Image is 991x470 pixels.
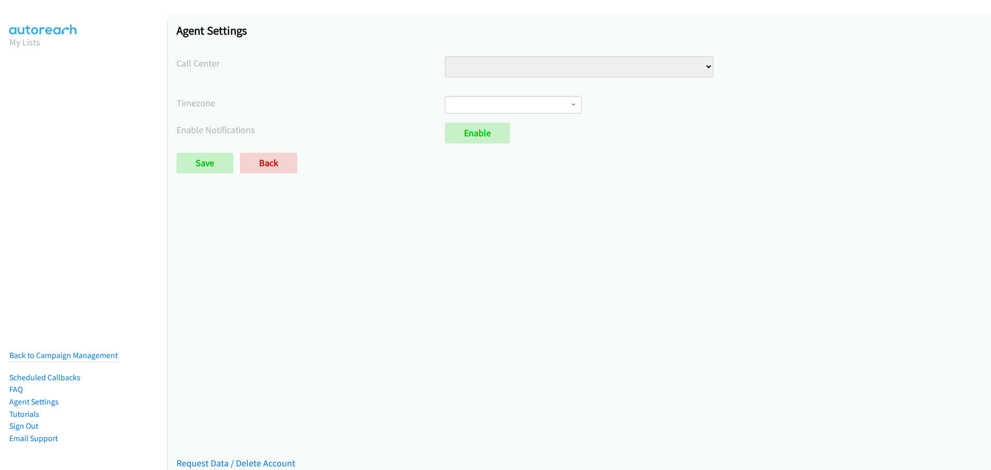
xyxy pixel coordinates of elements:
[9,409,39,419] a: Tutorials
[9,384,23,394] a: FAQ
[9,433,58,443] a: Email Support
[9,372,81,382] a: Scheduled Callbacks
[9,397,59,407] a: Agent Settings
[9,350,118,360] a: Back to Campaign Management
[445,123,510,143] a: Enable
[177,153,233,173] input: Save
[9,421,38,431] a: Sign Out
[240,153,297,173] a: Back
[177,123,445,137] label: Enable Notifications
[9,36,40,48] a: My Lists
[177,96,445,110] label: Timezone
[177,457,295,469] a: Request Data / Delete Account
[177,23,982,38] h1: Agent Settings
[177,56,445,70] label: Call Center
